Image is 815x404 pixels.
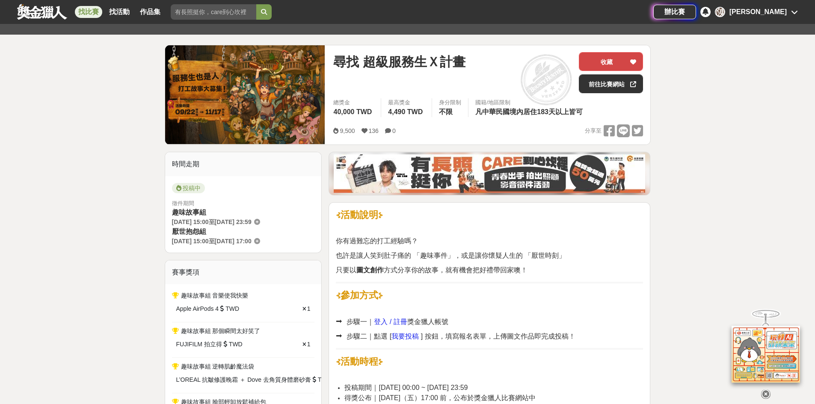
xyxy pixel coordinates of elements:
[318,375,332,384] span: TWD
[391,333,419,340] a: 我要投稿
[336,237,418,245] span: 你有過難忘的打工經驗嗎？
[341,356,378,367] strong: 活動時程
[336,290,341,301] strong: ⊰
[225,304,239,313] span: TWD
[172,183,205,193] span: 投稿中
[229,340,243,349] span: TWD
[388,108,423,115] span: 4,490 TWD
[579,74,643,93] a: 前往比賽網站
[336,266,528,274] span: 只要以 方式分享你的故事，就有機會把好禮帶回家噢！
[374,318,407,325] span: 登入 / 註冊
[475,108,583,115] span: 凡中華民國境內居住183天以上皆可
[334,154,645,193] img: 35ad34ac-3361-4bcf-919e-8d747461931d.jpg
[653,5,696,19] a: 辦比賽
[378,209,383,220] strong: ⊱
[176,340,222,349] span: FUJIFILM 拍立得
[307,305,311,312] span: 1
[336,318,374,325] span: ⮕ 步驟一｜
[356,266,384,274] strong: 圖文創作
[715,7,725,17] div: 陳
[181,292,249,299] span: 趣味故事組 音樂使我快樂
[307,341,311,348] span: 1
[732,326,800,383] img: d2146d9a-e6f6-4337-9592-8cefde37ba6b.png
[136,6,164,18] a: 作品集
[439,98,461,107] div: 身分限制
[172,200,194,206] span: 徵件期間
[181,363,255,370] span: 趣味故事組 逆轉肌齡魔法袋
[172,218,209,225] span: [DATE] 15:00
[176,304,219,313] span: Apple AirPods 4
[172,209,206,216] span: 趣味故事組
[475,98,585,107] div: 國籍/地區限制
[421,333,575,340] span: ] 按鈕，填寫報名表單，上傳圖文作品即完成投稿！
[374,318,407,325] a: 登入 / 註冊
[333,108,372,115] span: 40,000 TWD
[336,333,391,340] span: ⮕ 步驟二｜點選 [
[369,127,379,134] span: 136
[340,127,355,134] span: 9,500
[344,384,468,391] span: 投稿期間｜[DATE] 00:00 ~ [DATE] 23:59
[392,127,396,134] span: 0
[209,238,215,245] span: 至
[378,290,383,301] strong: ⊱
[341,290,378,301] strong: 參加方式
[378,356,383,367] strong: ⊱
[585,124,602,137] span: 分享至
[165,260,322,284] div: 賽事獎項
[388,98,425,107] span: 最高獎金
[181,327,261,334] span: 趣味故事組 那個瞬間太好笑了
[106,6,133,18] a: 找活動
[209,218,215,225] span: 至
[165,45,325,144] img: Cover Image
[336,356,341,367] strong: ⊰
[172,238,209,245] span: [DATE] 15:00
[215,218,252,225] span: [DATE] 23:59
[341,209,378,220] strong: 活動說明
[215,238,252,245] span: [DATE] 17:00
[176,375,311,384] span: L’OREAL 抗皺修護晚霜 ＋ Dove 去角質身體磨砂膏
[75,6,102,18] a: 找比賽
[729,7,787,17] div: [PERSON_NAME]
[333,52,465,71] span: 尋找 超級服務生Ｘ計畫
[336,209,341,220] strong: ⊰
[165,152,322,176] div: 時間走期
[171,4,256,20] input: 有長照挺你，care到心坎裡！青春出手，拍出照顧 影音徵件活動
[333,98,374,107] span: 總獎金
[344,394,536,401] span: 得獎公布｜[DATE]（五）17:00 前，公布於獎金獵人比賽網站中
[579,52,643,71] button: 收藏
[439,108,453,115] span: 不限
[407,318,448,325] span: 獎金獵人帳號
[172,228,206,235] span: 厭世抱怨組
[336,252,566,259] span: 也許是讓人笑到肚子痛的 「趣味事件」，或是讓你懷疑人生的 「厭世時刻」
